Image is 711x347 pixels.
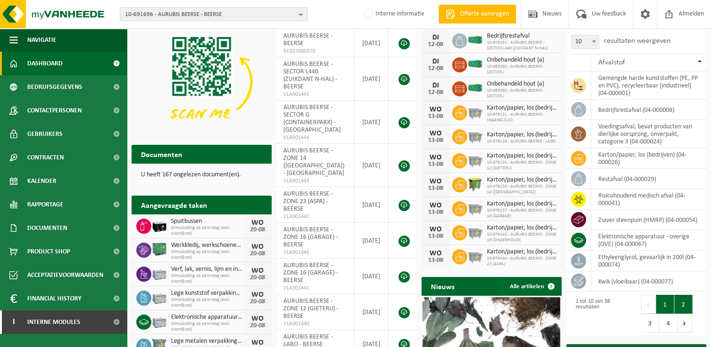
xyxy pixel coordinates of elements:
td: voedingsafval, bevat producten van dierlijke oorsprong, onverpakt, categorie 3 (04-000024) [591,120,706,148]
span: AURUBIS BEERSE - ZONE 12 (GIETERIJ) - BEERSE [283,298,338,320]
h2: Nieuws [422,277,464,295]
div: DI [426,34,445,41]
div: WO [426,154,445,161]
span: 10-976141 - AURUBIS BEERSE - ZONE 19 (ONDERHOUD) [487,232,557,243]
span: Lege metalen verpakkingen van gevaarlijke stoffen [171,338,243,345]
div: WO [426,202,445,209]
span: Verf, lak, vernis, lijm en inkt, industrieel in kleinverpakking [171,266,243,273]
span: 10-976144 - AURUBIS BEERSE - ZONE 23 (ASPA) [487,256,557,267]
span: AURUBIS BEERSE - ZONE 23 (ASPA) - BEERSE [283,190,333,213]
div: WO [426,130,445,137]
td: ethyleenglycol, gevaarlijk in 200l (04-000074) [591,251,706,271]
span: Contactpersonen [27,99,82,122]
td: [DATE] [355,187,389,223]
span: VLA901446 [283,249,347,256]
span: Bedrijfsrestafval [487,32,557,40]
span: VLA901440 [283,320,347,328]
img: PB-LB-0680-HPE-GY-11 [151,265,167,281]
td: [DATE] [355,223,389,259]
span: AURUBIS BEERSE - ZONE 16 (GARAGE) - BEERSE [283,262,338,284]
span: Rapportage [27,193,63,216]
div: WO [426,226,445,233]
span: 10-976121 - AURUBIS BEERSE - INGANG ZUID [487,112,557,123]
span: Dashboard [27,52,63,75]
span: Navigatie [27,28,56,52]
span: Lege kunststof verpakkingen van gevaarlijke stoffen [171,290,243,297]
span: RED25000370 [283,47,347,55]
span: Karton/papier, los (bedrijven) [487,104,557,112]
span: Acceptatievoorwaarden [27,263,103,287]
span: Omwisseling op aanvraag (excl. voorrijkost) [171,225,243,237]
td: gemengde harde kunststoffen (PE, PP en PVC), recycleerbaar (industrieel) (04-000001) [591,71,706,100]
img: PB-LB-0680-HPE-GY-11 [151,289,167,305]
td: elektronische apparatuur - overige (OVE) (04-000067) [591,230,706,251]
span: Documenten [27,216,67,240]
td: [DATE] [355,57,389,101]
span: VLA901441 [283,284,347,292]
img: WB-2500-GAL-GY-01 [467,224,483,240]
span: VLA901443 [283,177,347,185]
div: WO [248,315,267,323]
span: Karton/papier, los (bedrijven) [487,176,557,184]
td: [DATE] [355,101,389,144]
span: Kalender [27,169,56,193]
span: Werkkledij, werkschoenen en persoonlijke beschermingsmiddelen [171,242,243,249]
span: Financial History [27,287,81,310]
span: 10-976128 - AURUBIS BEERSE - LABO [487,139,557,144]
td: bedrijfsrestafval (04-000008) [591,100,706,120]
div: 12-08 [426,41,445,48]
span: Contracten [27,146,64,169]
img: WB-2500-GAL-GY-01 [467,104,483,120]
img: WB-2500-GAL-GY-01 [467,200,483,216]
button: 10-691696 - AURUBIS BEERSE - BEERSE [120,7,308,21]
div: 13-08 [426,137,445,144]
div: WO [426,106,445,113]
button: Next [678,314,692,332]
img: PB-LB-0680-HPE-BK-11 [151,217,167,233]
img: WB-1100-HPE-GN-50 [467,176,483,192]
a: Alle artikelen [502,277,561,296]
div: WO [248,339,267,347]
span: Onbehandeld hout (a) [487,56,557,64]
div: 13-08 [426,185,445,192]
div: 13-08 [426,113,445,120]
td: zuiver steenpuin (HMRP) (04-000054) [591,210,706,230]
div: 20-08 [248,275,267,281]
div: DI [426,58,445,65]
span: Elektronische apparatuur - overige (ove) [171,314,243,321]
h2: Aangevraagde taken [132,196,217,214]
span: 10-976131 - AURUBIS BEERSE - ZONE 12 (GIETERIJ) [487,160,557,171]
span: Karton/papier, los (bedrijven) [487,224,557,232]
td: restafval (04-000029) [591,169,706,189]
div: 12-08 [426,89,445,96]
div: 13-08 [426,209,445,216]
img: Download de VHEPlus App [132,29,272,134]
span: Omwisseling op aanvraag (excl. voorrijkost) [171,273,243,284]
span: Karton/papier, los (bedrijven) [487,248,557,256]
span: Offerte aanvragen [458,9,511,19]
div: 13-08 [426,161,445,168]
button: Previous [641,295,656,314]
span: Karton/papier, los (bedrijven) [487,131,557,139]
span: 10-691696 - AURUBIS BEERSE - BEERSE [125,8,295,22]
div: 20-08 [248,251,267,257]
td: karton/papier, los (bedrijven) (04-000026) [591,148,706,169]
span: Karton/papier, los (bedrijven) [487,152,557,160]
span: Omwisseling op aanvraag (excl. voorrijkost) [171,321,243,332]
span: I [9,310,18,334]
td: [DATE] [355,259,389,294]
span: 10-976137 - AURUBIS BEERSE - ZONE 16 (GARAGE) [487,208,557,219]
span: 10-976291 - AURUBIS BEERSE - SECTOR L440 (ZUIKDANT N-HAL) [487,40,557,51]
img: HK-XC-40-GN-00 [467,60,483,68]
td: risicohoudend medisch afval (04-000041) [591,189,706,210]
span: Product Shop [27,240,70,263]
img: WB-2500-GAL-GY-01 [467,248,483,264]
span: Bedrijfsgegevens [27,75,82,99]
span: 10 [571,35,599,48]
span: VLA901444 [283,134,347,142]
div: 20-08 [248,323,267,329]
span: Karton/papier, los (bedrijven) [487,200,557,208]
img: PB-LB-0680-HPE-GY-11 [151,313,167,329]
p: U heeft 167 ongelezen document(en). [141,172,262,178]
div: 20-08 [248,299,267,305]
